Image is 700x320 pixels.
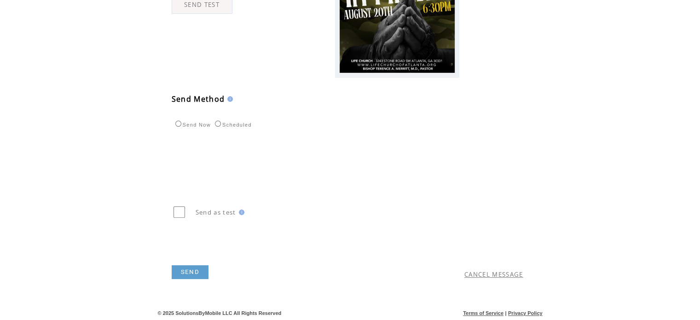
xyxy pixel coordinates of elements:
span: Send Method [172,94,225,104]
a: SEND [172,265,208,279]
span: | [505,310,506,316]
img: help.gif [236,209,244,215]
img: help.gif [225,96,233,102]
span: © 2025 SolutionsByMobile LLC All Rights Reserved [158,310,282,316]
a: Terms of Service [463,310,503,316]
input: Send Now [175,121,181,127]
a: CANCEL MESSAGE [464,270,523,279]
a: Privacy Policy [508,310,543,316]
label: Send Now [173,122,211,128]
span: Send as test [196,208,236,216]
input: Scheduled [215,121,221,127]
label: Scheduled [213,122,252,128]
